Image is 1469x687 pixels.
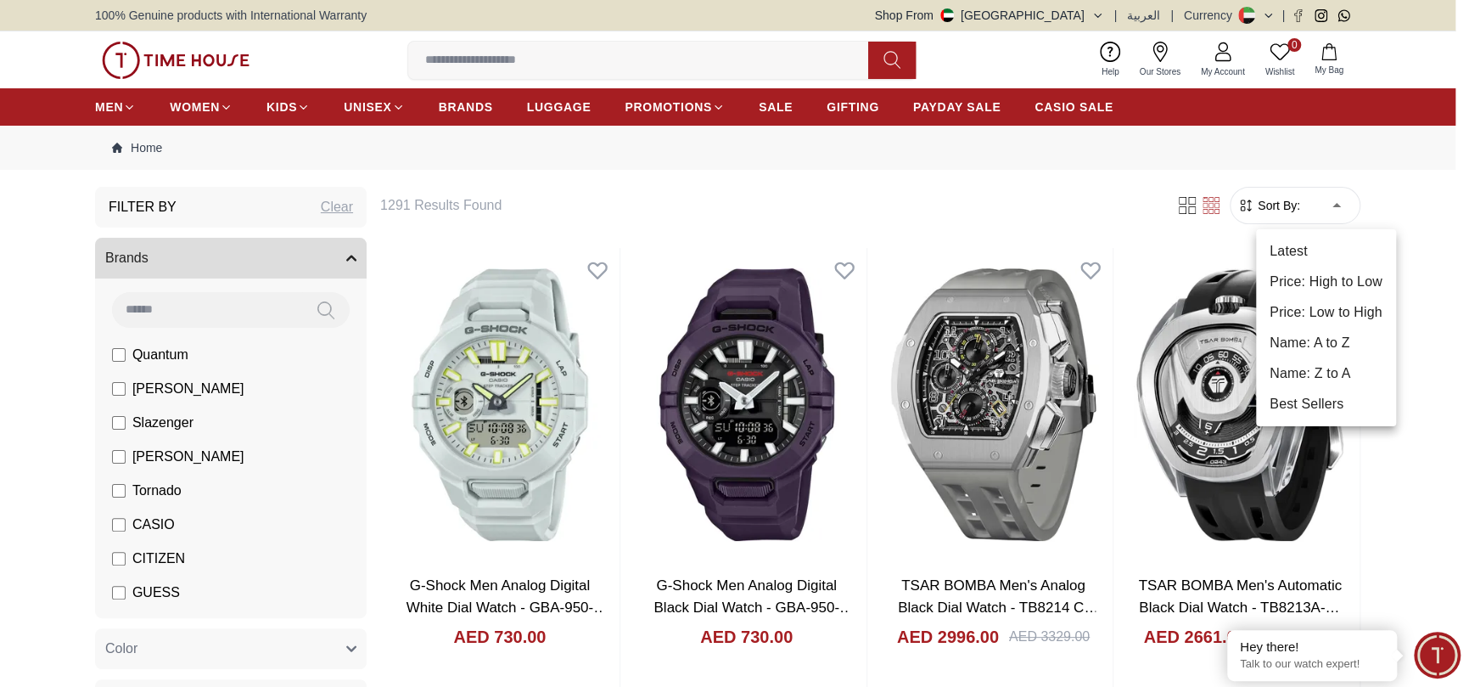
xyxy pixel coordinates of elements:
p: Talk to our watch expert! [1240,657,1384,672]
div: Chat Widget [1414,632,1461,679]
li: Name: Z to A [1256,358,1396,389]
li: Price: High to Low [1256,267,1396,297]
li: Name: A to Z [1256,328,1396,358]
li: Latest [1256,236,1396,267]
li: Price: Low to High [1256,297,1396,328]
div: Hey there! [1240,639,1384,656]
li: Best Sellers [1256,389,1396,420]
